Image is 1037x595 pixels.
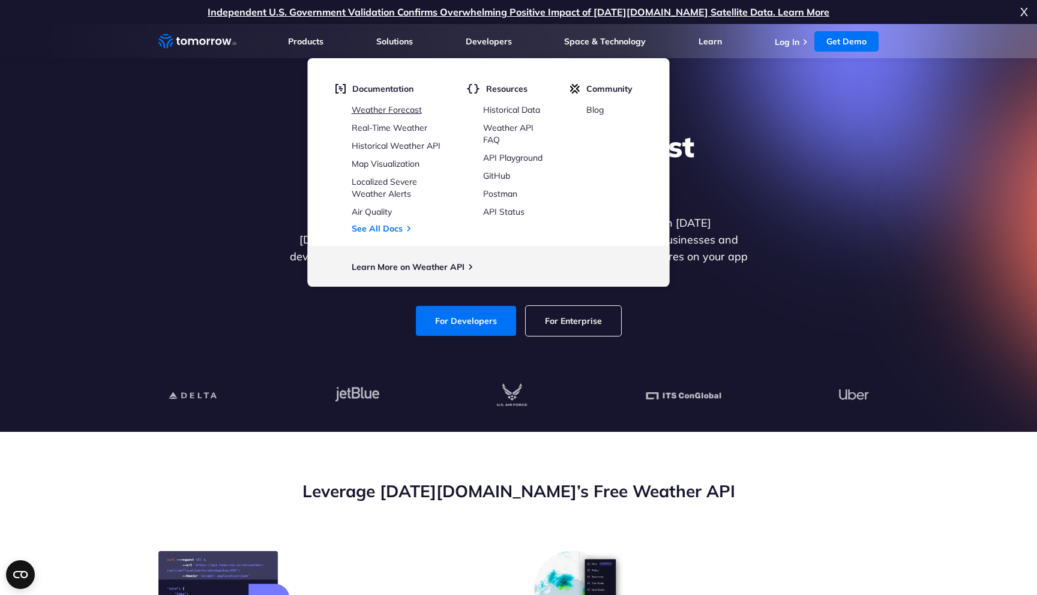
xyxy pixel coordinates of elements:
a: Postman [483,188,517,199]
a: Weather Forecast [352,104,422,115]
a: API Status [483,206,525,217]
a: For Enterprise [526,306,621,336]
a: Historical Data [483,104,540,115]
a: Get Demo [814,31,879,52]
a: Log In [775,37,799,47]
img: brackets.svg [467,83,480,94]
a: Weather API FAQ [483,122,534,145]
a: API Playground [483,152,543,163]
span: Documentation [352,83,413,94]
a: Space & Technology [564,36,646,47]
h2: Leverage [DATE][DOMAIN_NAME]’s Free Weather API [158,480,879,503]
button: Open CMP widget [6,560,35,589]
img: doc.svg [335,83,346,94]
a: Localized Severe Weather Alerts [352,176,417,199]
a: See All Docs [352,223,403,234]
a: Air Quality [352,206,392,217]
span: Resources [486,83,528,94]
a: Products [288,36,323,47]
h1: Explore the World’s Best Weather API [287,128,750,200]
a: For Developers [416,306,516,336]
a: Learn More on Weather API [352,262,464,272]
p: Get reliable and precise weather data through our free API. Count on [DATE][DOMAIN_NAME] for quic... [287,215,750,282]
a: Historical Weather API [352,140,440,151]
a: Blog [586,104,604,115]
a: Developers [466,36,512,47]
a: GitHub [483,170,510,181]
a: Real-Time Weather [352,122,427,133]
a: Home link [158,32,236,50]
span: Community [586,83,633,94]
a: Map Visualization [352,158,419,169]
a: Solutions [376,36,413,47]
a: Learn [699,36,722,47]
img: tio-c.svg [570,83,580,94]
a: Independent U.S. Government Validation Confirms Overwhelming Positive Impact of [DATE][DOMAIN_NAM... [208,6,829,18]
